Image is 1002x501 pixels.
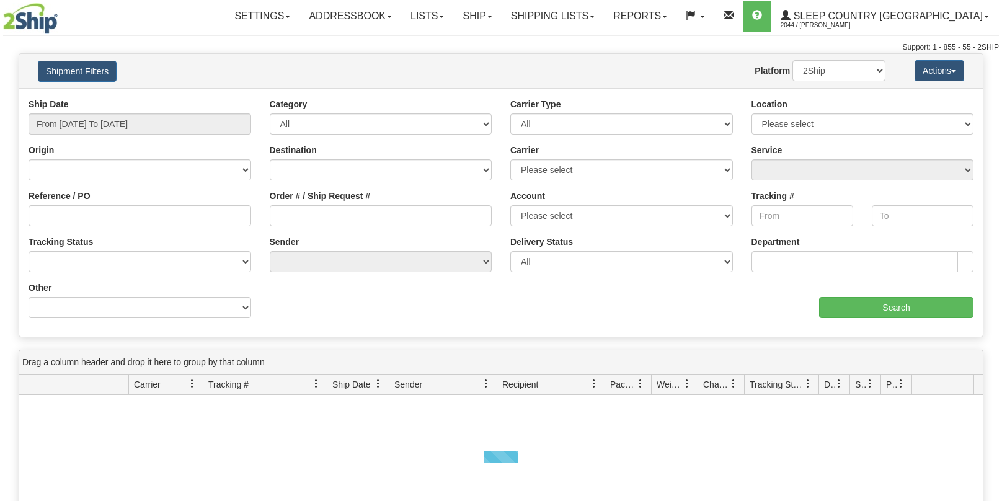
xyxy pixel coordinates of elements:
button: Actions [915,60,964,81]
a: Sender filter column settings [476,373,497,394]
label: Carrier [510,144,539,156]
label: Destination [270,144,317,156]
label: Carrier Type [510,98,561,110]
span: Sleep Country [GEOGRAPHIC_DATA] [791,11,983,21]
a: Ship Date filter column settings [368,373,389,394]
label: Department [751,236,800,248]
label: Reference / PO [29,190,91,202]
span: Packages [610,378,636,391]
button: Shipment Filters [38,61,117,82]
a: Sleep Country [GEOGRAPHIC_DATA] 2044 / [PERSON_NAME] [771,1,998,32]
label: Sender [270,236,299,248]
label: Platform [755,64,790,77]
label: Category [270,98,308,110]
span: Tracking Status [750,378,804,391]
a: Packages filter column settings [630,373,651,394]
input: To [872,205,973,226]
span: Tracking # [208,378,249,391]
label: Origin [29,144,54,156]
label: Order # / Ship Request # [270,190,371,202]
a: Addressbook [299,1,401,32]
label: Tracking Status [29,236,93,248]
iframe: chat widget [973,187,1001,314]
a: Charge filter column settings [723,373,744,394]
span: Pickup Status [886,378,897,391]
span: Recipient [502,378,538,391]
img: logo2044.jpg [3,3,58,34]
label: Other [29,282,51,294]
span: 2044 / [PERSON_NAME] [781,19,874,32]
a: Tracking Status filter column settings [797,373,818,394]
a: Shipment Issues filter column settings [859,373,880,394]
a: Shipping lists [502,1,604,32]
a: Recipient filter column settings [583,373,605,394]
label: Ship Date [29,98,69,110]
span: Charge [703,378,729,391]
div: grid grouping header [19,350,983,375]
a: Reports [604,1,676,32]
span: Delivery Status [824,378,835,391]
a: Pickup Status filter column settings [890,373,911,394]
div: Support: 1 - 855 - 55 - 2SHIP [3,42,999,53]
label: Account [510,190,545,202]
label: Service [751,144,783,156]
a: Lists [401,1,453,32]
a: Tracking # filter column settings [306,373,327,394]
span: Carrier [134,378,161,391]
a: Delivery Status filter column settings [828,373,849,394]
span: Sender [394,378,422,391]
input: Search [819,297,973,318]
a: Ship [453,1,501,32]
span: Shipment Issues [855,378,866,391]
a: Weight filter column settings [676,373,698,394]
label: Delivery Status [510,236,573,248]
a: Carrier filter column settings [182,373,203,394]
label: Location [751,98,787,110]
a: Settings [225,1,299,32]
input: From [751,205,853,226]
span: Weight [657,378,683,391]
label: Tracking # [751,190,794,202]
span: Ship Date [332,378,370,391]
